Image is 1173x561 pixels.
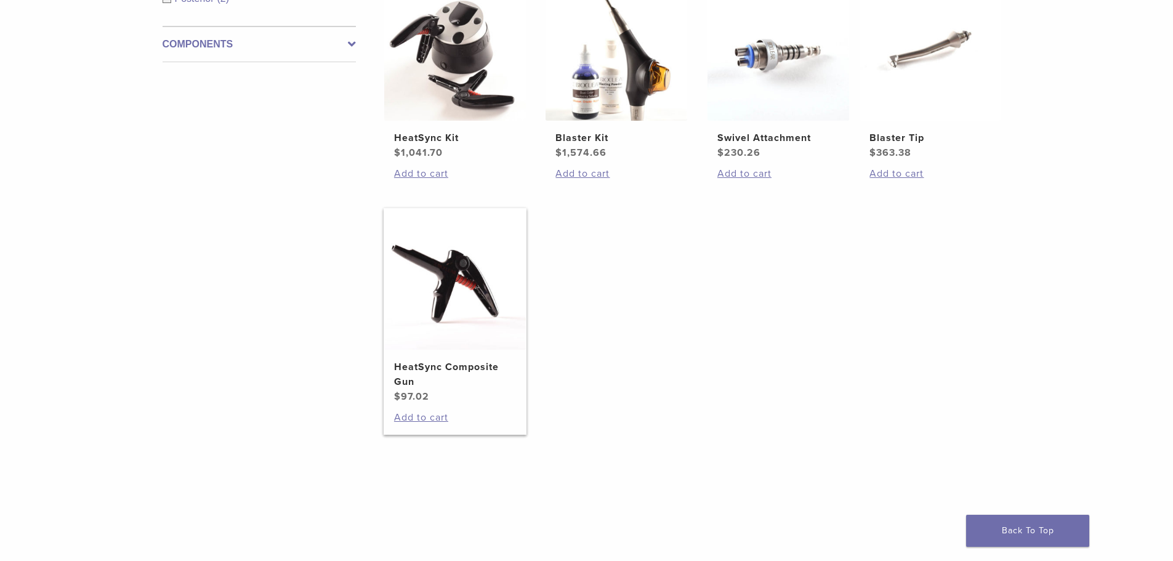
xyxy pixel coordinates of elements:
[717,131,839,145] h2: Swivel Attachment
[394,166,516,181] a: Add to cart: “HeatSync Kit”
[869,166,991,181] a: Add to cart: “Blaster Tip”
[394,147,401,159] span: $
[869,131,991,145] h2: Blaster Tip
[163,37,356,52] label: Components
[717,147,760,159] bdi: 230.26
[555,147,562,159] span: $
[394,360,516,389] h2: HeatSync Composite Gun
[555,147,607,159] bdi: 1,574.66
[869,147,876,159] span: $
[869,147,911,159] bdi: 363.38
[394,131,516,145] h2: HeatSync Kit
[394,390,401,403] span: $
[394,147,443,159] bdi: 1,041.70
[384,208,527,404] a: HeatSync Composite GunHeatSync Composite Gun $97.02
[717,147,724,159] span: $
[966,515,1089,547] a: Back To Top
[394,410,516,425] a: Add to cart: “HeatSync Composite Gun”
[384,208,526,350] img: HeatSync Composite Gun
[555,166,677,181] a: Add to cart: “Blaster Kit”
[394,390,429,403] bdi: 97.02
[555,131,677,145] h2: Blaster Kit
[717,166,839,181] a: Add to cart: “Swivel Attachment”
